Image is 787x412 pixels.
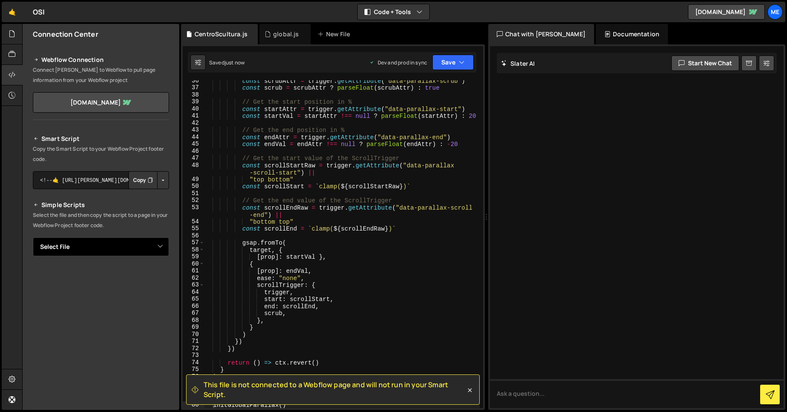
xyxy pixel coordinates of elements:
div: 60 [183,260,204,268]
h2: Simple Scripts [33,200,169,210]
a: Me [767,4,783,20]
a: [DOMAIN_NAME] [688,4,765,20]
h2: Slater AI [501,59,535,67]
div: 76 [183,373,204,380]
div: 45 [183,140,204,148]
p: Select the file and then copy the script to a page in your Webflow Project footer code. [33,210,169,231]
button: Code + Tools [358,4,429,20]
div: 40 [183,105,204,113]
div: 52 [183,197,204,204]
div: 41 [183,112,204,120]
div: Dev and prod in sync [369,59,427,66]
div: 72 [183,345,204,352]
div: 63 [183,281,204,289]
div: Saved [209,59,245,66]
div: Button group with nested dropdown [128,171,169,189]
h2: Webflow Connection [33,55,169,65]
a: [DOMAIN_NAME] [33,92,169,113]
div: 43 [183,126,204,134]
button: Save [432,55,474,70]
div: 44 [183,134,204,141]
div: 65 [183,295,204,303]
div: 57 [183,239,204,246]
h2: Smart Script [33,134,169,144]
div: 42 [183,120,204,127]
div: 64 [183,289,204,296]
div: 47 [183,155,204,162]
div: 38 [183,91,204,99]
div: 77 [183,380,204,387]
div: 67 [183,310,204,317]
div: 71 [183,338,204,345]
p: Connect [PERSON_NAME] to Webflow to pull page information from your Webflow project [33,65,169,85]
div: 46 [183,148,204,155]
div: 74 [183,359,204,366]
div: just now [224,59,245,66]
div: 36 [183,77,204,85]
div: 48 [183,162,204,176]
div: 75 [183,366,204,373]
textarea: <!--🤙 [URL][PERSON_NAME][DOMAIN_NAME]> <script>document.addEventListener("DOMContentLoaded", func... [33,171,169,189]
div: Documentation [596,24,668,44]
div: 73 [183,352,204,359]
div: 56 [183,232,204,240]
div: New File [318,30,353,38]
div: 62 [183,275,204,282]
div: 80 [183,401,204,409]
div: Chat with [PERSON_NAME] [488,24,594,44]
div: 61 [183,267,204,275]
div: 66 [183,303,204,310]
div: CentroScultura.js [195,30,248,38]
div: 69 [183,324,204,331]
iframe: YouTube video player [33,270,170,347]
div: 55 [183,225,204,232]
div: 49 [183,176,204,183]
p: Copy the Smart Script to your Webflow Project footer code. [33,144,169,164]
div: 58 [183,246,204,254]
div: 50 [183,183,204,190]
button: Start new chat [671,56,739,71]
div: 59 [183,253,204,260]
div: 51 [183,190,204,197]
div: 70 [183,331,204,338]
button: Copy [128,171,157,189]
div: 39 [183,98,204,105]
div: 68 [183,317,204,324]
div: 37 [183,84,204,91]
div: global.js [273,30,299,38]
div: OSI [33,7,44,17]
div: 78 [183,387,204,394]
div: 53 [183,204,204,218]
a: 🤙 [2,2,23,22]
div: 54 [183,218,204,225]
div: 79 [183,394,204,401]
h2: Connection Center [33,29,98,39]
span: This file is not connected to a Webflow page and will not run in your Smart Script. [204,380,466,399]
